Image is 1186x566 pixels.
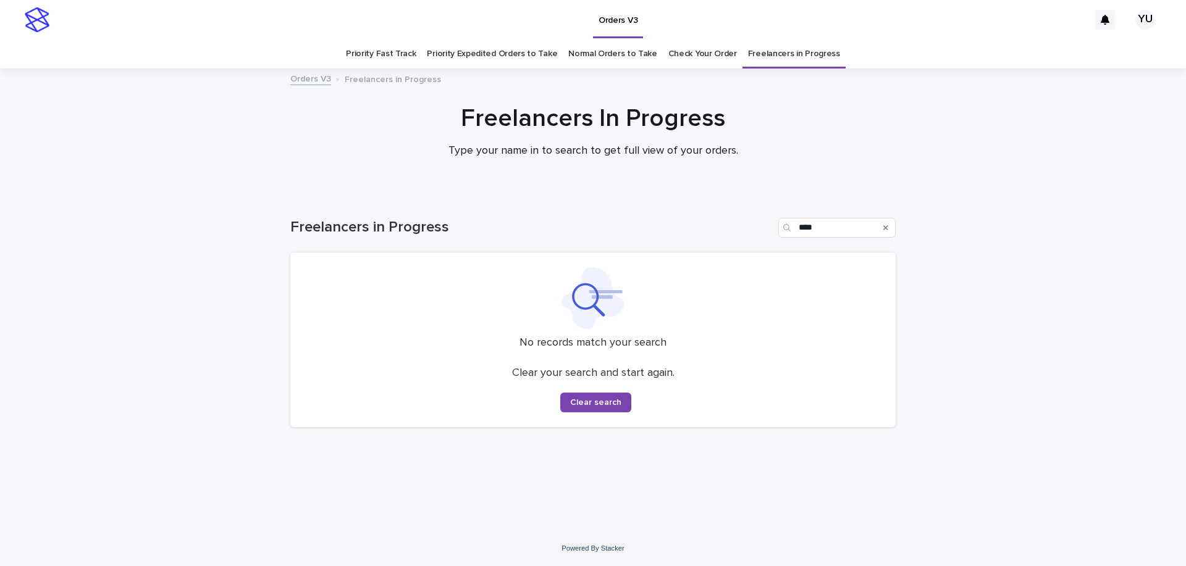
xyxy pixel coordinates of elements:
[345,72,441,85] p: Freelancers in Progress
[290,104,896,133] h1: Freelancers In Progress
[346,40,416,69] a: Priority Fast Track
[346,144,840,158] p: Type your name in to search to get full view of your orders.
[305,336,881,350] p: No records match your search
[748,40,840,69] a: Freelancers in Progress
[290,218,773,236] h1: Freelancers in Progress
[25,7,49,32] img: stacker-logo-s-only.png
[1135,10,1155,30] div: YU
[512,367,675,380] p: Clear your search and start again.
[778,218,896,238] input: Search
[561,544,624,552] a: Powered By Stacker
[290,71,331,85] a: Orders V3
[668,40,737,69] a: Check Your Order
[568,40,657,69] a: Normal Orders to Take
[560,393,631,412] button: Clear search
[570,398,621,407] span: Clear search
[427,40,557,69] a: Priority Expedited Orders to Take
